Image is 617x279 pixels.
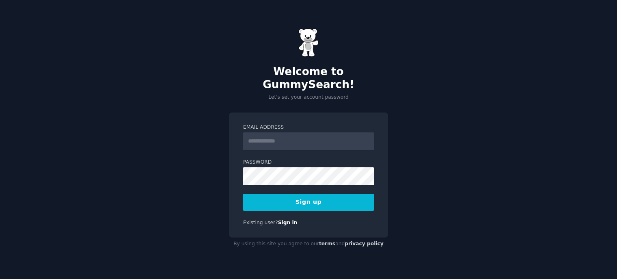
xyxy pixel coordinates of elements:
[243,124,374,131] label: Email Address
[243,159,374,166] label: Password
[298,28,319,57] img: Gummy Bear
[278,220,298,225] a: Sign in
[229,94,388,101] p: Let's set your account password
[243,194,374,211] button: Sign up
[243,220,278,225] span: Existing user?
[229,65,388,91] h2: Welcome to GummySearch!
[229,238,388,251] div: By using this site you agree to our and
[319,241,335,247] a: terms
[345,241,384,247] a: privacy policy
